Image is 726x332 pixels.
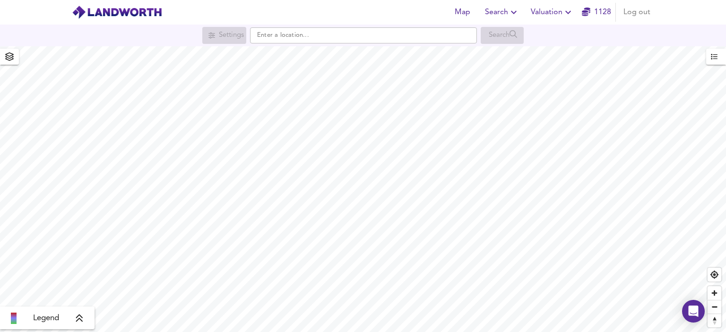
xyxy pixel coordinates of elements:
[623,6,650,19] span: Log out
[708,300,721,314] button: Zoom out
[447,3,477,22] button: Map
[708,286,721,300] button: Zoom in
[485,6,519,19] span: Search
[620,3,654,22] button: Log out
[33,313,59,324] span: Legend
[708,314,721,327] button: Reset bearing to north
[72,5,162,19] img: logo
[708,300,721,314] span: Zoom out
[451,6,474,19] span: Map
[682,300,705,323] div: Open Intercom Messenger
[708,268,721,281] button: Find my location
[250,27,477,43] input: Enter a location...
[582,6,611,19] a: 1128
[527,3,578,22] button: Valuation
[481,3,523,22] button: Search
[531,6,574,19] span: Valuation
[581,3,612,22] button: 1128
[481,27,524,44] div: Search for a location first or explore the map
[202,27,246,44] div: Search for a location first or explore the map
